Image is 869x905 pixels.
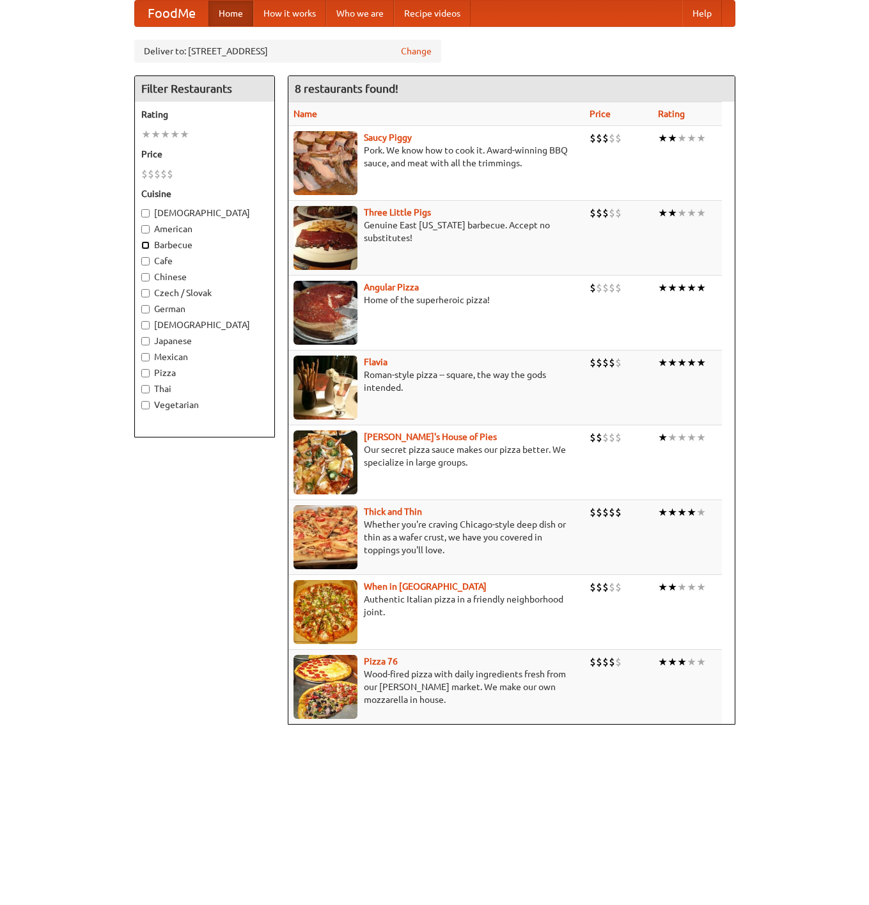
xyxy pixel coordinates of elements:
[326,1,394,26] a: Who we are
[294,655,357,719] img: pizza76.jpg
[590,655,596,669] li: $
[134,40,441,63] div: Deliver to: [STREET_ADDRESS]
[687,356,696,370] li: ★
[401,45,432,58] a: Change
[364,507,422,517] a: Thick and Thin
[687,430,696,445] li: ★
[696,356,706,370] li: ★
[141,369,150,377] input: Pizza
[141,334,268,347] label: Japanese
[141,337,150,345] input: Japanese
[141,225,150,233] input: American
[658,206,668,220] li: ★
[677,580,687,594] li: ★
[294,206,357,270] img: littlepigs.jpg
[167,167,173,181] li: $
[668,131,677,145] li: ★
[615,131,622,145] li: $
[141,366,268,379] label: Pizza
[590,580,596,594] li: $
[615,281,622,295] li: $
[294,356,357,420] img: flavia.jpg
[658,281,668,295] li: ★
[687,206,696,220] li: ★
[615,580,622,594] li: $
[364,656,398,666] a: Pizza 76
[687,505,696,519] li: ★
[253,1,326,26] a: How it works
[602,430,609,445] li: $
[364,357,388,367] a: Flavia
[294,593,580,618] p: Authentic Italian pizza in a friendly neighborhood joint.
[677,655,687,669] li: ★
[615,356,622,370] li: $
[294,219,580,244] p: Genuine East [US_STATE] barbecue. Accept no substitutes!
[677,281,687,295] li: ★
[668,430,677,445] li: ★
[294,443,580,469] p: Our secret pizza sauce makes our pizza better. We specialize in large groups.
[596,655,602,669] li: $
[696,580,706,594] li: ★
[696,131,706,145] li: ★
[170,127,180,141] li: ★
[294,580,357,644] img: wheninrome.jpg
[590,505,596,519] li: $
[602,505,609,519] li: $
[295,83,398,95] ng-pluralize: 8 restaurants found!
[160,167,167,181] li: $
[658,131,668,145] li: ★
[141,287,268,299] label: Czech / Slovak
[141,321,150,329] input: [DEMOGRAPHIC_DATA]
[696,430,706,445] li: ★
[590,109,611,119] a: Price
[696,505,706,519] li: ★
[677,131,687,145] li: ★
[394,1,471,26] a: Recipe videos
[677,206,687,220] li: ★
[602,580,609,594] li: $
[364,132,412,143] b: Saucy Piggy
[609,206,615,220] li: $
[294,430,357,494] img: luigis.jpg
[658,356,668,370] li: ★
[364,207,431,217] a: Three Little Pigs
[609,580,615,594] li: $
[602,131,609,145] li: $
[141,289,150,297] input: Czech / Slovak
[294,294,580,306] p: Home of the superheroic pizza!
[602,281,609,295] li: $
[696,206,706,220] li: ★
[590,281,596,295] li: $
[141,385,150,393] input: Thai
[596,206,602,220] li: $
[141,148,268,161] h5: Price
[677,356,687,370] li: ★
[141,209,150,217] input: [DEMOGRAPHIC_DATA]
[668,655,677,669] li: ★
[364,282,419,292] b: Angular Pizza
[135,76,274,102] h4: Filter Restaurants
[590,206,596,220] li: $
[602,206,609,220] li: $
[609,655,615,669] li: $
[141,241,150,249] input: Barbecue
[609,281,615,295] li: $
[590,131,596,145] li: $
[677,430,687,445] li: ★
[141,319,268,331] label: [DEMOGRAPHIC_DATA]
[141,239,268,251] label: Barbecue
[151,127,160,141] li: ★
[596,356,602,370] li: $
[668,356,677,370] li: ★
[596,580,602,594] li: $
[696,281,706,295] li: ★
[294,518,580,556] p: Whether you're craving Chicago-style deep dish or thin as a wafer crust, we have you covered in t...
[609,131,615,145] li: $
[615,655,622,669] li: $
[294,668,580,706] p: Wood-fired pizza with daily ingredients fresh from our [PERSON_NAME] market. We make our own mozz...
[294,144,580,169] p: Pork. We know how to cook it. Award-winning BBQ sauce, and meat with all the trimmings.
[141,382,268,395] label: Thai
[658,655,668,669] li: ★
[364,581,487,592] b: When in [GEOGRAPHIC_DATA]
